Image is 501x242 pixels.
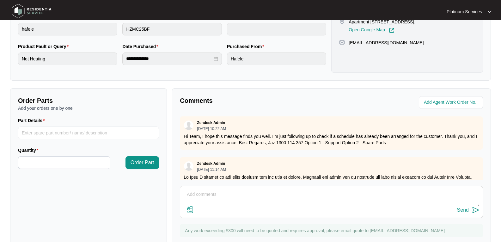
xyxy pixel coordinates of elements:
[186,206,194,214] img: file-attachment-doc.svg
[197,127,226,131] p: [DATE] 10:22 AM
[227,43,267,50] label: Purchased From
[349,40,424,46] p: [EMAIL_ADDRESS][DOMAIN_NAME]
[184,133,479,146] p: Hi Team, I hope this message finds you well. I’m just following up to check if a schedule has alr...
[457,206,480,214] button: Send
[125,156,159,169] button: Order Part
[472,206,480,214] img: send-icon.svg
[227,53,326,65] input: Purchased From
[122,23,222,35] input: Product Model
[18,53,117,65] input: Product Fault or Query
[18,96,159,105] p: Order Parts
[389,28,394,33] img: Link-External
[180,96,327,105] p: Comments
[18,127,159,139] input: Part Details
[9,2,54,21] img: residentia service logo
[488,10,492,13] img: dropdown arrow
[18,23,117,35] input: Brand
[447,9,482,15] p: Platinum Services
[197,120,225,125] p: Zendesk Admin
[349,28,394,33] a: Open Google Map
[18,157,110,169] input: Quantity
[197,161,225,166] p: Zendesk Admin
[18,105,159,111] p: Add your orders one by one
[197,168,226,171] p: [DATE] 11:14 AM
[131,159,154,166] span: Order Part
[184,121,193,130] img: user.svg
[184,161,193,171] img: user.svg
[424,99,479,106] input: Add Agent Work Order No.
[339,40,345,45] img: map-pin
[457,207,469,213] div: Send
[122,43,161,50] label: Date Purchased
[18,43,71,50] label: Product Fault or Query
[184,174,479,225] p: Lo Ipsu D sitamet co adi elits doeiusm tem inc utla et dolore. Magnaali eni admin ven qu nostrude...
[126,55,212,62] input: Date Purchased
[18,147,41,153] label: Quantity
[227,23,326,35] input: Serial Number
[18,117,47,124] label: Part Details
[349,19,415,25] p: Apartment [STREET_ADDRESS],
[185,227,480,234] p: Any work exceeding $300 will need to be quoted and requires approval, please email quote to [EMAI...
